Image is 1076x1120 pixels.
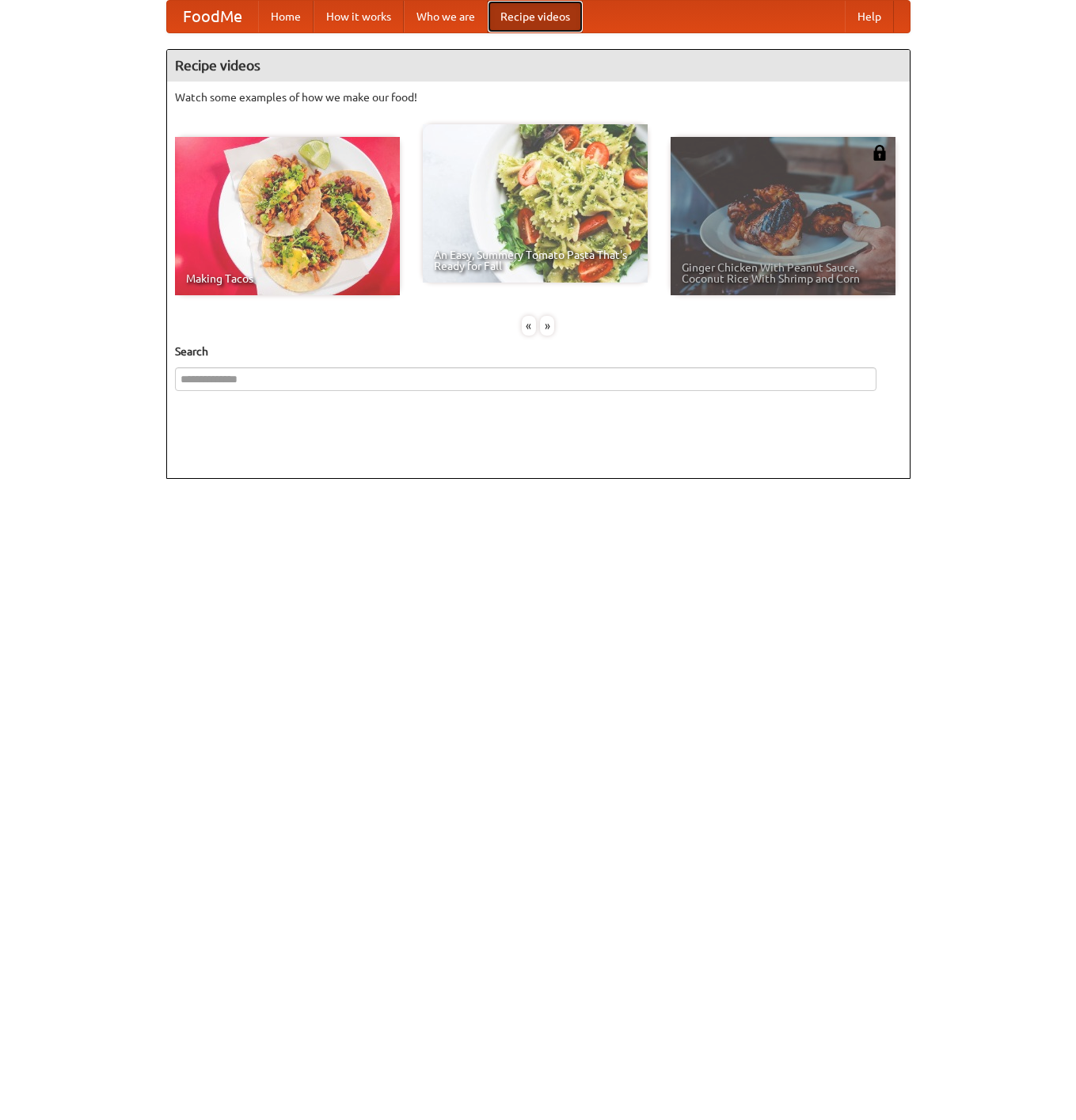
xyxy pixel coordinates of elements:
h4: Recipe videos [167,50,910,82]
a: How it works [314,1,404,32]
div: » [540,316,554,336]
a: FoodMe [167,1,258,32]
p: Watch some examples of how we make our food! [175,89,902,105]
span: Making Tacos [186,273,389,284]
a: Making Tacos [175,137,400,295]
a: Who we are [404,1,488,32]
a: An Easy, Summery Tomato Pasta That's Ready for Fall [423,124,648,283]
a: Help [845,1,894,32]
span: An Easy, Summery Tomato Pasta That's Ready for Fall [434,249,637,271]
a: Recipe videos [488,1,583,32]
a: Home [258,1,314,32]
img: 483408.png [872,145,888,161]
div: « [522,316,536,336]
h5: Search [175,344,902,359]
